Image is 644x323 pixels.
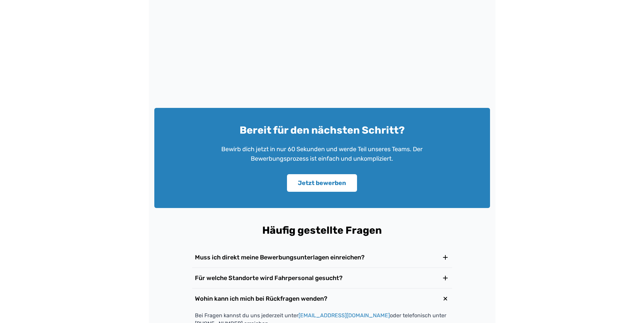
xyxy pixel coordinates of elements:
button: Wohin kann ich mich bei Rückfragen wenden? [192,289,452,309]
h2: Häufig gestellte Fragen [160,224,485,236]
button: Für welche Standorte wird Fahrpersonal gesucht? [192,268,452,288]
p: Bewirb dich jetzt in nur 60 Sekunden und werde Teil unseres Teams. Der Bewerbungsprozess ist einf... [208,144,436,163]
a: [EMAIL_ADDRESS][DOMAIN_NAME] [298,312,390,319]
h3: Wohin kann ich mich bei Rückfragen wenden? [195,294,327,303]
h3: Für welche Standorte wird Fahrpersonal gesucht? [195,273,342,283]
h3: Muss ich direkt meine Bewerbungsunterlagen einreichen? [195,253,364,262]
button: Jetzt bewerben [287,174,357,192]
h2: Bereit für den nächsten Schritt? [160,124,485,136]
button: Muss ich direkt meine Bewerbungsunterlagen einreichen? [192,247,452,268]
